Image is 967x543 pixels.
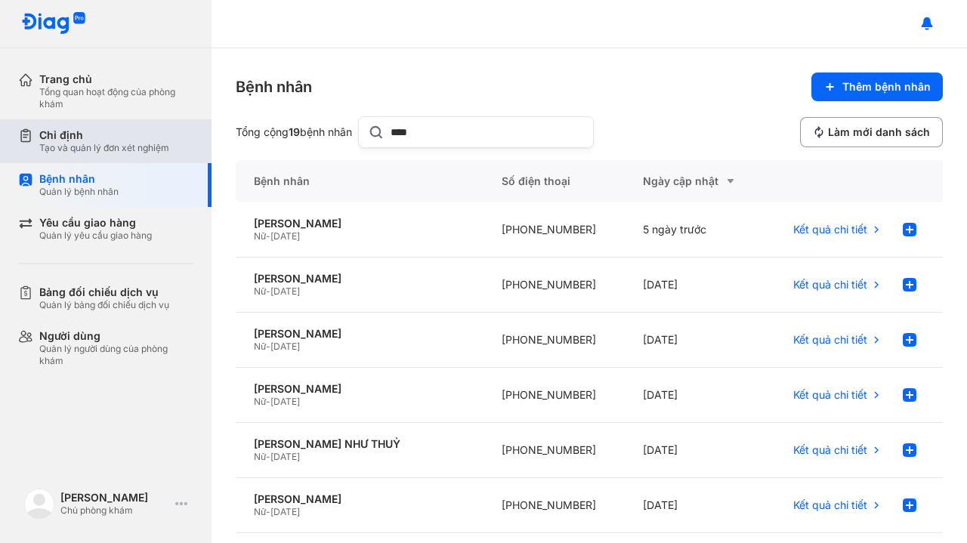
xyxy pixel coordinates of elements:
div: Tổng cộng bệnh nhân [236,125,352,139]
div: [PERSON_NAME] [60,491,169,504]
div: Quản lý bệnh nhân [39,186,119,198]
div: Người dùng [39,329,193,343]
div: [PHONE_NUMBER] [483,478,625,533]
div: [PERSON_NAME] [254,217,465,230]
div: Bệnh nhân [236,76,312,97]
span: - [266,451,270,462]
span: [DATE] [270,230,300,242]
span: - [266,506,270,517]
div: [PERSON_NAME] [254,382,465,396]
div: Yêu cầu giao hàng [39,216,152,230]
span: Kết quả chi tiết [793,223,867,236]
span: Kết quả chi tiết [793,388,867,402]
div: [PHONE_NUMBER] [483,202,625,258]
span: Làm mới danh sách [828,125,930,139]
div: [DATE] [625,423,766,478]
span: 19 [289,125,300,138]
div: [PHONE_NUMBER] [483,368,625,423]
span: [DATE] [270,341,300,352]
div: Quản lý bảng đối chiếu dịch vụ [39,299,169,311]
div: Chỉ định [39,128,169,142]
div: Tổng quan hoạt động của phòng khám [39,86,193,110]
div: [DATE] [625,478,766,533]
div: Chủ phòng khám [60,504,169,517]
div: Bảng đối chiếu dịch vụ [39,285,169,299]
div: [PERSON_NAME] NHƯ THUỶ [254,437,465,451]
span: - [266,341,270,352]
button: Làm mới danh sách [800,117,943,147]
div: [PHONE_NUMBER] [483,258,625,313]
div: Quản lý yêu cầu giao hàng [39,230,152,242]
span: Nữ [254,285,266,297]
div: [DATE] [625,368,766,423]
div: Trang chủ [39,73,193,86]
span: Kết quả chi tiết [793,498,867,512]
button: Thêm bệnh nhân [811,73,943,101]
div: 5 ngày trước [625,202,766,258]
div: [PERSON_NAME] [254,327,465,341]
img: logo [21,12,86,35]
div: Tạo và quản lý đơn xét nghiệm [39,142,169,154]
span: [DATE] [270,285,300,297]
span: [DATE] [270,451,300,462]
div: [PERSON_NAME] [254,272,465,285]
div: Bệnh nhân [39,172,119,186]
span: Nữ [254,230,266,242]
span: Kết quả chi tiết [793,333,867,347]
span: - [266,396,270,407]
span: Nữ [254,341,266,352]
div: [PERSON_NAME] [254,492,465,506]
div: [PHONE_NUMBER] [483,423,625,478]
span: [DATE] [270,396,300,407]
span: - [266,285,270,297]
span: Kết quả chi tiết [793,278,867,292]
div: [DATE] [625,258,766,313]
div: [PHONE_NUMBER] [483,313,625,368]
span: Kết quả chi tiết [793,443,867,457]
span: - [266,230,270,242]
div: [DATE] [625,313,766,368]
span: Nữ [254,396,266,407]
div: Bệnh nhân [236,160,483,202]
div: Số điện thoại [483,160,625,202]
span: Nữ [254,506,266,517]
span: Thêm bệnh nhân [842,80,931,94]
div: Ngày cập nhật [643,172,748,190]
img: logo [24,489,54,519]
span: [DATE] [270,506,300,517]
span: Nữ [254,451,266,462]
div: Quản lý người dùng của phòng khám [39,343,193,367]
